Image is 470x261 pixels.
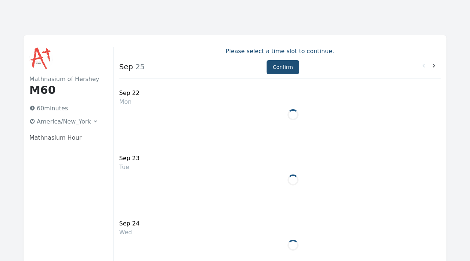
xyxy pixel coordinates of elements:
[29,47,53,70] img: Mathnasium of Hershey
[26,116,101,128] button: America/New_York
[119,62,133,71] strong: Sep
[133,62,145,71] span: 25
[119,47,441,56] p: Please select a time slot to continue.
[119,219,140,228] div: Sep 24
[119,98,140,106] div: Mon
[29,133,101,142] p: Mathnasium Hour
[119,154,140,163] div: Sep 23
[29,75,101,84] h2: Mathnasium of Hershey
[119,89,140,98] div: Sep 22
[267,60,299,74] button: Confirm
[119,228,140,237] div: Wed
[26,103,101,114] p: 60 minutes
[29,84,101,97] h1: M60
[119,163,140,172] div: Tue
